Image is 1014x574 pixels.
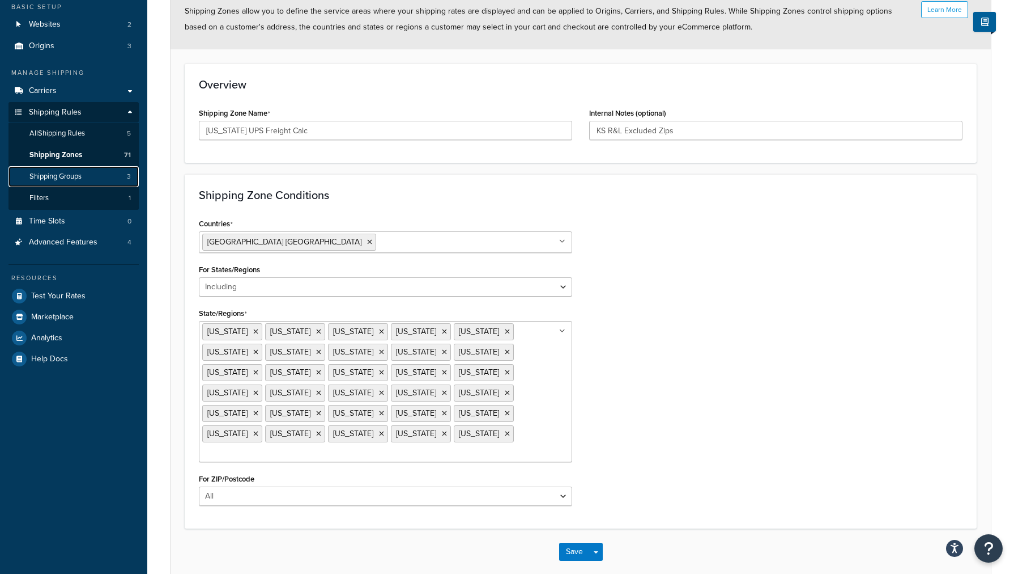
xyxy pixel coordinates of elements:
[8,14,139,35] a: Websites2
[333,387,373,399] span: [US_STATE]
[129,193,131,203] span: 1
[270,387,310,399] span: [US_STATE]
[199,265,260,274] label: For States/Regions
[127,217,131,226] span: 0
[8,145,139,166] li: Shipping Zones
[29,217,65,226] span: Time Slots
[8,232,139,253] a: Advanced Features4
[31,292,86,301] span: Test Your Rates
[199,475,254,483] label: For ZIP/Postcode
[8,36,139,57] a: Origins3
[8,188,139,209] li: Filters
[8,102,139,123] a: Shipping Rules
[396,346,436,358] span: [US_STATE]
[8,211,139,232] a: Time Slots0
[29,193,49,203] span: Filters
[31,334,62,343] span: Analytics
[207,366,248,378] span: [US_STATE]
[127,20,131,29] span: 2
[333,366,373,378] span: [US_STATE]
[8,211,139,232] li: Time Slots
[8,2,139,12] div: Basic Setup
[207,407,248,419] span: [US_STATE]
[199,309,247,318] label: State/Regions
[29,172,82,182] span: Shipping Groups
[127,41,131,51] span: 3
[333,407,373,419] span: [US_STATE]
[29,150,82,160] span: Shipping Zones
[8,145,139,166] a: Shipping Zones71
[8,166,139,187] li: Shipping Groups
[270,428,310,440] span: [US_STATE]
[270,346,310,358] span: [US_STATE]
[8,81,139,102] a: Carriers
[8,328,139,348] a: Analytics
[199,109,270,118] label: Shipping Zone Name
[29,129,85,138] span: All Shipping Rules
[8,14,139,35] li: Websites
[29,41,54,51] span: Origins
[127,172,131,182] span: 3
[333,326,373,337] span: [US_STATE]
[8,188,139,209] a: Filters1
[459,407,499,419] span: [US_STATE]
[973,12,996,32] button: Show Help Docs
[29,108,82,117] span: Shipping Rules
[31,313,74,322] span: Marketplace
[185,5,892,33] span: Shipping Zones allow you to define the service areas where your shipping rates are displayed and ...
[207,236,361,248] span: [GEOGRAPHIC_DATA] [GEOGRAPHIC_DATA]
[31,354,68,364] span: Help Docs
[396,407,436,419] span: [US_STATE]
[127,129,131,138] span: 5
[124,150,131,160] span: 71
[207,428,248,440] span: [US_STATE]
[589,109,666,117] label: Internal Notes (optional)
[8,36,139,57] li: Origins
[459,346,499,358] span: [US_STATE]
[8,307,139,327] a: Marketplace
[8,232,139,253] li: Advanced Features
[199,220,233,229] label: Countries
[459,428,499,440] span: [US_STATE]
[333,346,373,358] span: [US_STATE]
[8,123,139,144] a: AllShipping Rules5
[8,102,139,210] li: Shipping Rules
[559,543,590,561] button: Save
[29,86,57,96] span: Carriers
[974,534,1003,563] button: Open Resource Center
[199,189,962,201] h3: Shipping Zone Conditions
[199,78,962,91] h3: Overview
[127,238,131,247] span: 4
[270,326,310,337] span: [US_STATE]
[459,366,499,378] span: [US_STATE]
[8,286,139,306] a: Test Your Rates
[8,166,139,187] a: Shipping Groups3
[459,387,499,399] span: [US_STATE]
[29,238,97,247] span: Advanced Features
[333,428,373,440] span: [US_STATE]
[207,346,248,358] span: [US_STATE]
[207,326,248,337] span: [US_STATE]
[270,366,310,378] span: [US_STATE]
[921,1,968,18] button: Learn More
[459,326,499,337] span: [US_STATE]
[8,349,139,369] a: Help Docs
[207,387,248,399] span: [US_STATE]
[396,428,436,440] span: [US_STATE]
[396,326,436,337] span: [US_STATE]
[396,366,436,378] span: [US_STATE]
[8,273,139,283] div: Resources
[8,68,139,78] div: Manage Shipping
[29,20,61,29] span: Websites
[396,387,436,399] span: [US_STATE]
[270,407,310,419] span: [US_STATE]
